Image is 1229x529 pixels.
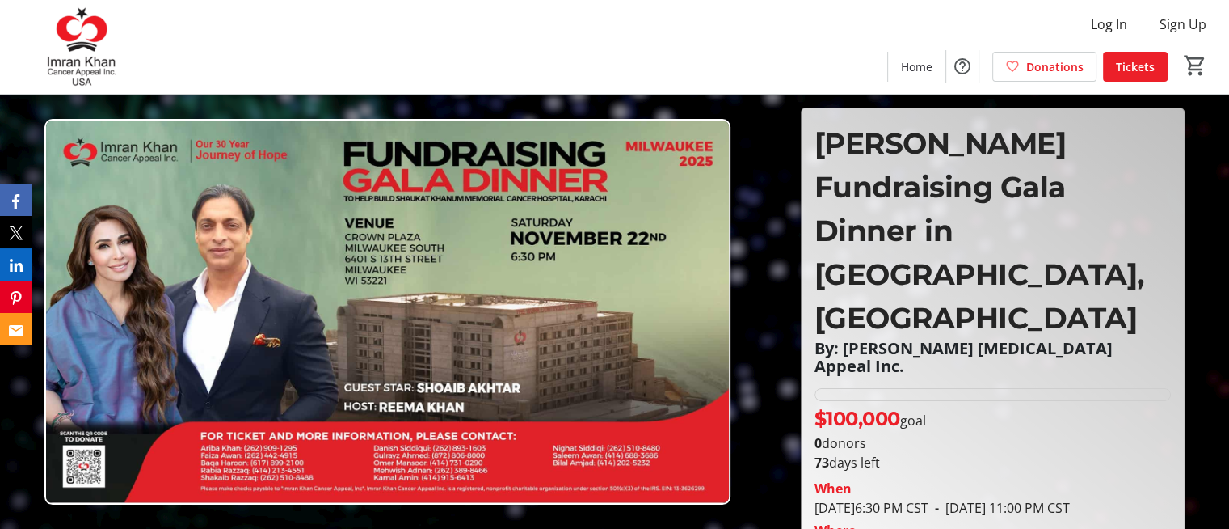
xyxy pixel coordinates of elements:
span: - [928,499,945,517]
a: Donations [992,52,1096,82]
div: 0% of fundraising goal reached [814,388,1171,401]
p: days left [814,453,1171,472]
b: 0 [814,434,822,452]
span: $100,000 [814,407,900,430]
button: Cart [1181,51,1210,80]
p: goal [814,404,926,434]
button: Sign Up [1147,11,1219,37]
span: [PERSON_NAME] Fundraising Gala Dinner in [GEOGRAPHIC_DATA], [GEOGRAPHIC_DATA] [814,125,1144,336]
span: Sign Up [1160,15,1206,34]
span: Home [901,58,932,75]
button: Log In [1078,11,1140,37]
span: Log In [1091,15,1127,34]
img: Campaign CTA Media Photo [44,119,730,506]
span: [DATE] 11:00 PM CST [928,499,1070,517]
img: Imran Khan Cancer Appeal Inc.'s Logo [10,6,154,87]
span: [DATE] 6:30 PM CST [814,499,928,517]
p: By: [PERSON_NAME] [MEDICAL_DATA] Appeal Inc. [814,340,1171,375]
span: Donations [1026,58,1084,75]
a: Home [888,52,945,82]
p: donors [814,434,1171,453]
a: Tickets [1103,52,1168,82]
span: 73 [814,454,829,472]
button: Help [946,50,979,83]
span: Tickets [1116,58,1155,75]
div: When [814,479,852,498]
